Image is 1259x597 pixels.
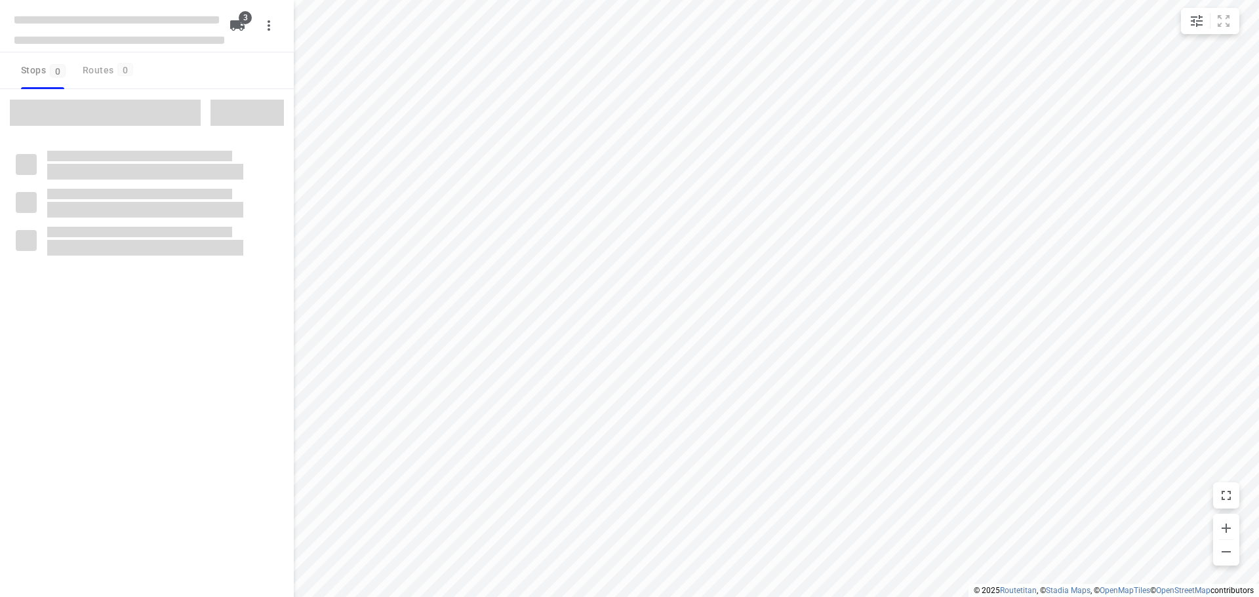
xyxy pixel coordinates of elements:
[1046,586,1090,595] a: Stadia Maps
[1156,586,1210,595] a: OpenStreetMap
[974,586,1254,595] li: © 2025 , © , © © contributors
[1181,8,1239,34] div: small contained button group
[1100,586,1150,595] a: OpenMapTiles
[1000,586,1037,595] a: Routetitan
[1184,8,1210,34] button: Map settings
